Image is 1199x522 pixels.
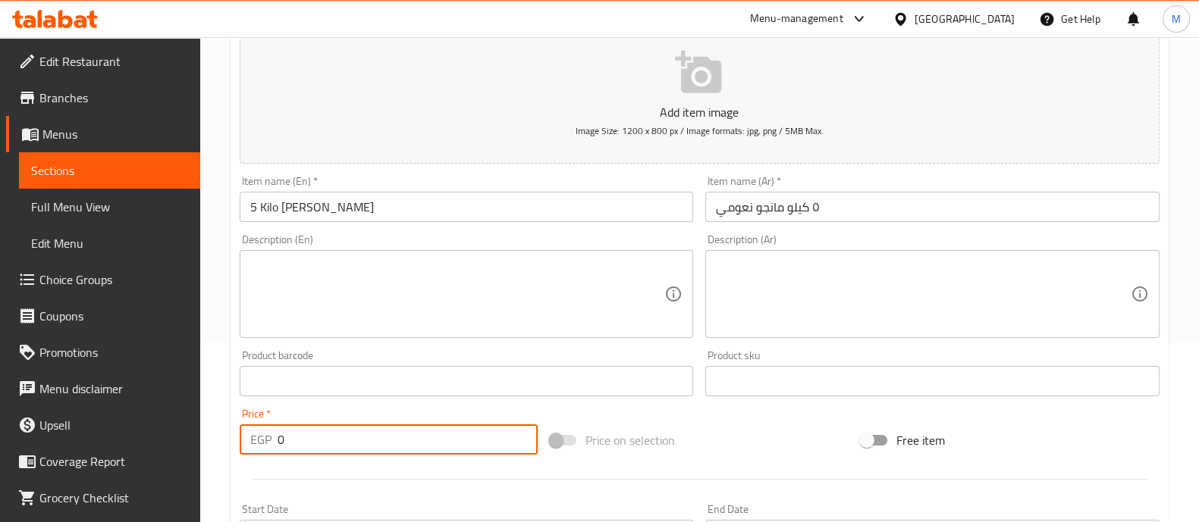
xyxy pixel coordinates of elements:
a: Full Menu View [19,189,200,225]
span: Edit Menu [31,234,188,252]
a: Coupons [6,298,200,334]
span: Price on selection [585,431,675,449]
span: Image Size: 1200 x 800 px / Image formats: jpg, png / 5MB Max. [576,122,824,139]
span: M [1172,11,1181,27]
span: Edit Restaurant [39,52,188,70]
span: Free item [896,431,945,449]
span: Coupons [39,307,188,325]
a: Edit Restaurant [6,43,200,80]
p: Add item image [263,103,1136,121]
a: Grocery Checklist [6,480,200,516]
span: Upsell [39,416,188,434]
a: Upsell [6,407,200,443]
span: Full Menu View [31,198,188,216]
span: Branches [39,89,188,107]
a: Choice Groups [6,261,200,298]
span: Coverage Report [39,452,188,470]
button: Add item imageImage Size: 1200 x 800 px / Image formats: jpg, png / 5MB Max. [240,25,1160,164]
input: Enter name Ar [705,192,1160,222]
span: Menus [42,125,188,143]
span: Menu disclaimer [39,380,188,398]
span: Sections [31,161,188,180]
input: Please enter product sku [705,366,1160,396]
a: Promotions [6,334,200,370]
a: Coverage Report [6,443,200,480]
span: Promotions [39,343,188,361]
p: EGP [250,430,272,449]
input: Enter name En [240,192,694,222]
div: Menu-management [750,10,843,28]
div: [GEOGRAPHIC_DATA] [915,11,1015,27]
span: Choice Groups [39,270,188,289]
span: Grocery Checklist [39,489,188,507]
a: Menus [6,116,200,152]
a: Edit Menu [19,225,200,261]
a: Sections [19,152,200,189]
a: Branches [6,80,200,116]
input: Please enter product barcode [240,366,694,396]
input: Please enter price [278,424,538,455]
a: Menu disclaimer [6,370,200,407]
